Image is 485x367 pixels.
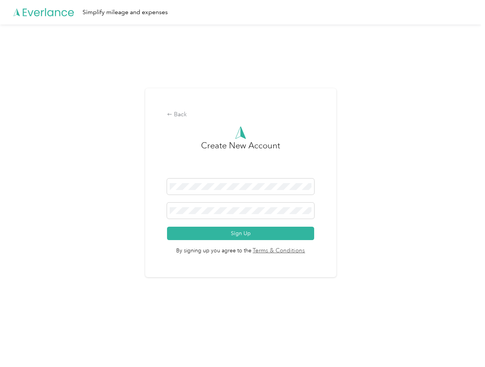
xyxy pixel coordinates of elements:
[201,139,280,179] h3: Create New Account
[251,247,305,255] a: Terms & Conditions
[167,240,314,255] span: By signing up you agree to the
[83,8,168,17] div: Simplify mileage and expenses
[167,110,314,119] div: Back
[167,227,314,240] button: Sign Up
